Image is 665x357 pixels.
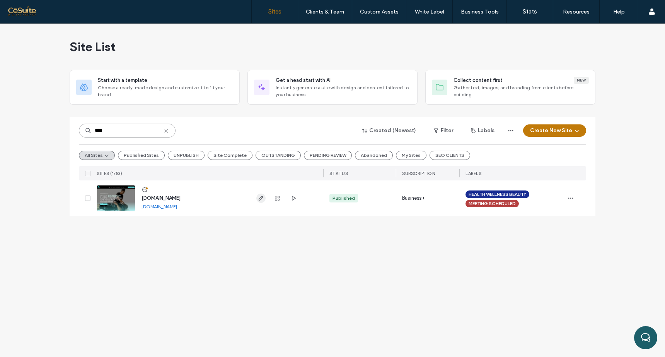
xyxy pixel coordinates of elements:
[97,171,122,176] span: SITES (1/83)
[613,8,625,15] label: Help
[79,151,115,160] button: All Sites
[355,124,423,137] button: Created (Newest)
[142,204,177,209] a: [DOMAIN_NAME]
[461,8,499,15] label: Business Tools
[425,70,595,105] div: Collect content firstNewGather text, images, and branding from clients before building.
[304,151,352,160] button: PENDING REVIEW
[70,39,116,54] span: Site List
[118,151,165,160] button: Published Sites
[168,151,205,160] button: UNPUBLISH
[98,76,147,84] span: Start with a template
[563,8,590,15] label: Resources
[464,124,501,137] button: Labels
[247,70,418,105] div: Get a head start with AIInstantly generate a site with design and content tailored to your business.
[574,77,589,84] div: New
[70,70,240,105] div: Start with a templateChoose a ready-made design and customize it to fit your brand.
[142,195,181,201] a: [DOMAIN_NAME]
[276,84,411,98] span: Instantly generate a site with design and content tailored to your business.
[430,151,470,160] button: SEO CLIENTS
[454,84,589,98] span: Gather text, images, and branding from clients before building.
[208,151,252,160] button: Site Complete
[332,195,355,202] div: Published
[18,5,34,12] span: Help
[465,171,481,176] span: LABELS
[402,171,435,176] span: SUBSCRIPTION
[306,8,344,15] label: Clients & Team
[426,124,461,137] button: Filter
[276,76,331,84] span: Get a head start with AI
[268,8,281,15] label: Sites
[454,76,503,84] span: Collect content first
[415,8,444,15] label: White Label
[360,8,399,15] label: Custom Assets
[469,200,516,207] span: MEETING SCHEDULED
[98,84,233,98] span: Choose a ready-made design and customize it to fit your brand.
[523,8,537,15] label: Stats
[329,171,348,176] span: STATUS
[256,151,301,160] button: OUTSTANDING
[469,191,526,198] span: HEALTH WELLNESS BEAUTY
[396,151,426,160] button: My Sites
[523,124,586,137] button: Create New Site
[355,151,393,160] button: Abandoned
[402,194,425,202] span: Business+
